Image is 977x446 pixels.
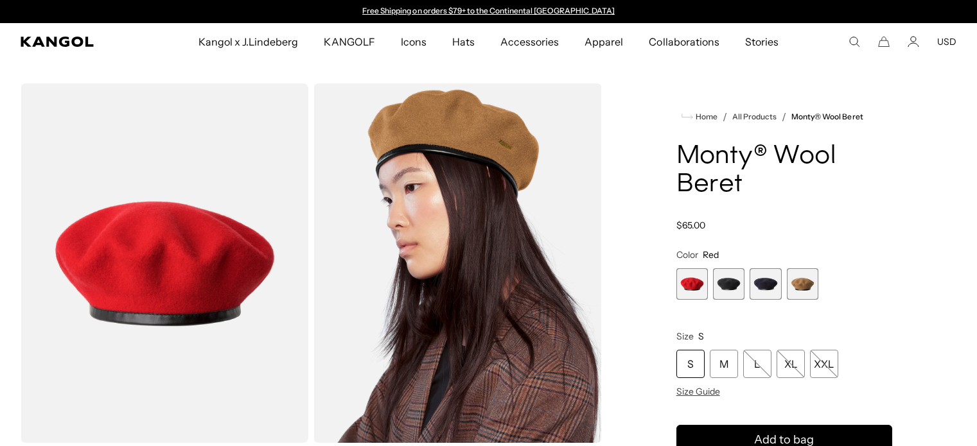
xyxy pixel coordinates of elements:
[676,386,720,397] span: Size Guide
[682,111,717,123] a: Home
[186,23,312,60] a: Kangol x J.Lindeberg
[676,109,892,124] nav: breadcrumbs
[676,219,705,231] span: $65.00
[937,36,956,47] button: USD
[849,36,860,47] summary: Search here
[676,268,708,300] div: 1 of 4
[356,6,621,17] div: 1 of 2
[750,268,781,300] label: Dark Blue
[717,109,727,124] li: /
[777,109,786,124] li: /
[311,23,387,60] a: KANGOLF
[21,83,308,443] img: color-red
[878,36,890,47] button: Cart
[676,249,698,261] span: Color
[313,83,601,443] img: wood
[745,23,779,60] span: Stories
[743,350,771,378] div: L
[710,350,738,378] div: M
[713,268,744,300] label: Black
[356,6,621,17] div: Announcement
[21,37,130,47] a: Kangol
[698,330,704,342] span: S
[787,268,818,300] label: Wood
[908,36,919,47] a: Account
[676,330,694,342] span: Size
[198,23,299,60] span: Kangol x J.Lindeberg
[676,350,705,378] div: S
[488,23,572,60] a: Accessories
[791,112,863,121] a: Monty® Wool Beret
[713,268,744,300] div: 2 of 4
[750,268,781,300] div: 3 of 4
[500,23,559,60] span: Accessories
[732,23,791,60] a: Stories
[324,23,374,60] span: KANGOLF
[693,112,717,121] span: Home
[452,23,475,60] span: Hats
[703,249,719,261] span: Red
[810,350,838,378] div: XXL
[585,23,623,60] span: Apparel
[636,23,732,60] a: Collaborations
[362,6,615,15] a: Free Shipping on orders $79+ to the Continental [GEOGRAPHIC_DATA]
[676,268,708,300] label: Red
[676,142,892,199] h1: Monty® Wool Beret
[401,23,427,60] span: Icons
[649,23,719,60] span: Collaborations
[732,112,777,121] a: All Products
[787,268,818,300] div: 4 of 4
[439,23,488,60] a: Hats
[777,350,805,378] div: XL
[572,23,636,60] a: Apparel
[388,23,439,60] a: Icons
[356,6,621,17] slideshow-component: Announcement bar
